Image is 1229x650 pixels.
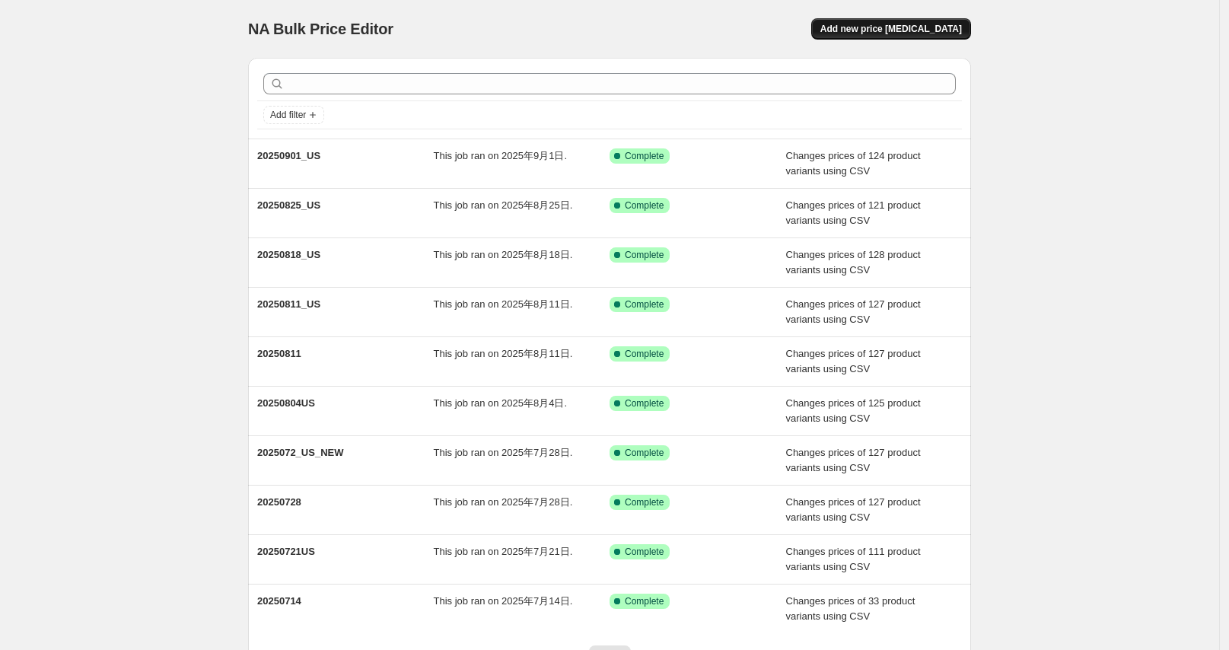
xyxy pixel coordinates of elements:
[434,397,568,409] span: This job ran on 2025年8月4日.
[625,199,664,212] span: Complete
[434,546,573,557] span: This job ran on 2025年7月21日.
[434,348,573,359] span: This job ran on 2025年8月11日.
[263,106,324,124] button: Add filter
[786,546,921,572] span: Changes prices of 111 product variants using CSV
[786,595,915,622] span: Changes prices of 33 product variants using CSV
[257,595,301,607] span: 20250714
[786,150,921,177] span: Changes prices of 124 product variants using CSV
[434,249,573,260] span: This job ran on 2025年8月18日.
[434,447,573,458] span: This job ran on 2025年7月28日.
[786,199,921,226] span: Changes prices of 121 product variants using CSV
[257,546,315,557] span: 20250721US
[257,249,320,260] span: 20250818_US
[248,21,393,37] span: NA Bulk Price Editor
[786,447,921,473] span: Changes prices of 127 product variants using CSV
[625,447,664,459] span: Complete
[257,298,320,310] span: 20250811_US
[625,348,664,360] span: Complete
[625,546,664,558] span: Complete
[811,18,971,40] button: Add new price [MEDICAL_DATA]
[434,150,568,161] span: This job ran on 2025年9月1日.
[270,109,306,121] span: Add filter
[625,249,664,261] span: Complete
[434,496,573,508] span: This job ran on 2025年7月28日.
[257,397,315,409] span: 20250804US
[257,199,320,211] span: 20250825_US
[625,595,664,607] span: Complete
[625,397,664,409] span: Complete
[257,150,320,161] span: 20250901_US
[625,496,664,508] span: Complete
[786,249,921,276] span: Changes prices of 128 product variants using CSV
[257,447,343,458] span: 2025072_US_NEW
[786,496,921,523] span: Changes prices of 127 product variants using CSV
[434,199,573,211] span: This job ran on 2025年8月25日.
[625,298,664,311] span: Complete
[257,496,301,508] span: 20250728
[257,348,301,359] span: 20250811
[625,150,664,162] span: Complete
[434,298,573,310] span: This job ran on 2025年8月11日.
[786,348,921,374] span: Changes prices of 127 product variants using CSV
[820,23,962,35] span: Add new price [MEDICAL_DATA]
[786,397,921,424] span: Changes prices of 125 product variants using CSV
[434,595,573,607] span: This job ran on 2025年7月14日.
[786,298,921,325] span: Changes prices of 127 product variants using CSV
